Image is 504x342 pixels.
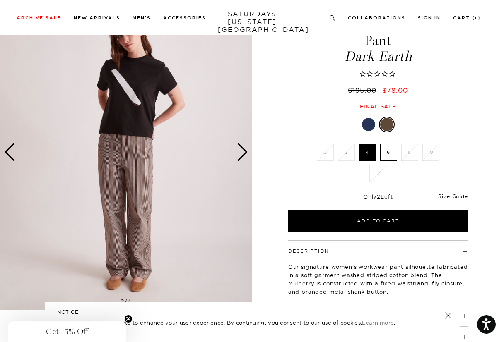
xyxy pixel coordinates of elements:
[127,298,131,305] span: 4
[218,10,286,33] a: SATURDAYS[US_STATE][GEOGRAPHIC_DATA]
[382,86,408,94] span: $78.00
[362,319,394,326] a: Learn more
[74,16,120,20] a: New Arrivals
[57,318,418,327] p: We use cookies on this site to enhance your user experience. By continuing, you consent to our us...
[288,210,468,232] button: Add to Cart
[287,70,469,79] span: Rated 0.0 out of 5 stars 0 reviews
[8,321,126,342] div: Get 15% OffClose teaser
[348,86,380,94] del: $195.00
[453,16,481,20] a: Cart (0)
[124,315,133,323] button: Close teaser
[163,16,206,20] a: Accessories
[359,144,376,161] label: 4
[348,16,405,20] a: Collaborations
[4,143,15,161] div: Previous slide
[121,298,124,305] span: 2
[380,144,397,161] label: 6
[287,20,469,63] h1: Mulberry Cotton Stripe Twill Pant
[475,17,478,20] small: 0
[288,263,468,296] p: Our signature women's workwear pant silhouette fabricated in a soft garment washed striped cotton...
[288,193,468,200] div: Only Left
[438,193,468,199] a: Size Guide
[237,143,248,161] div: Next slide
[17,16,61,20] a: Archive Sale
[288,249,329,254] button: Description
[46,327,88,337] span: Get 15% Off
[57,309,447,316] h5: NOTICE
[287,103,469,110] div: Final sale
[418,16,441,20] a: Sign In
[377,193,381,200] span: 2
[287,50,469,63] span: Dark Earth
[133,16,151,20] a: Men's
